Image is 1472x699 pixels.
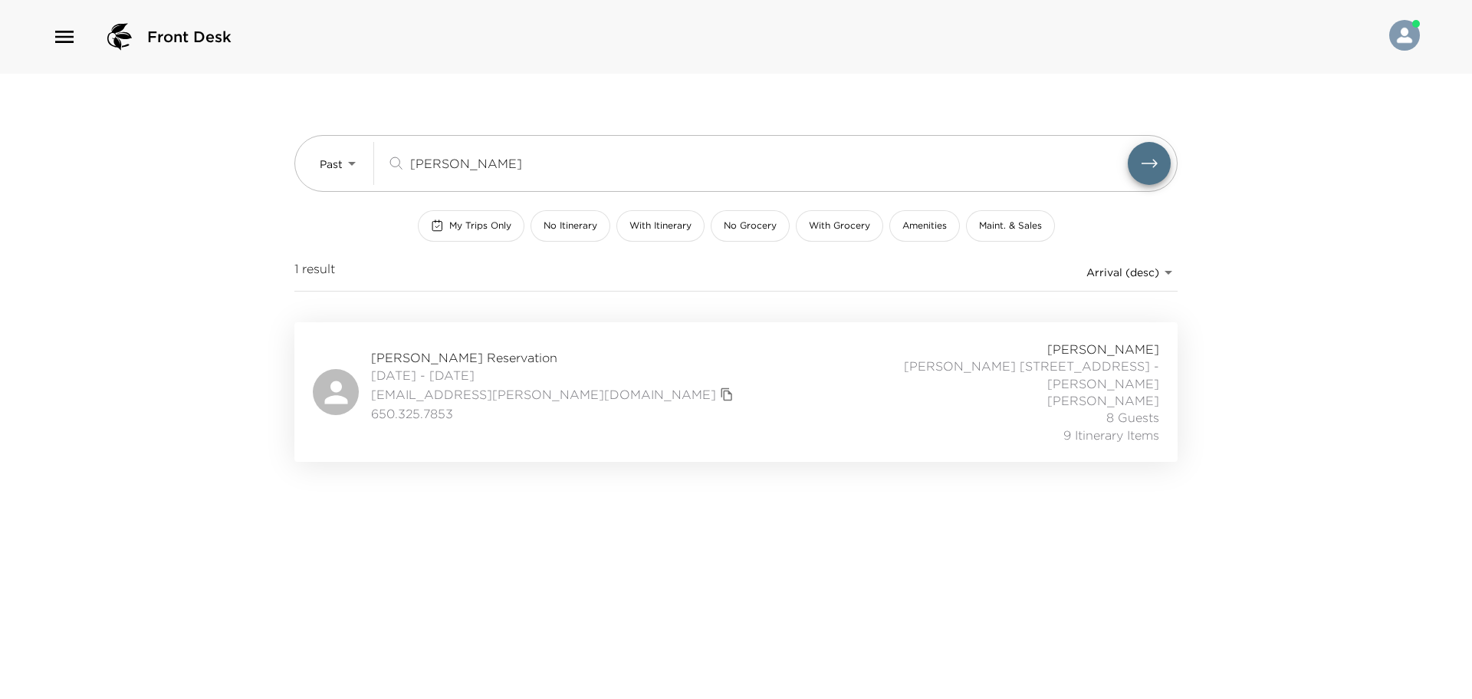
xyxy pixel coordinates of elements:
[616,210,705,242] button: With Itinerary
[1047,341,1159,358] span: [PERSON_NAME]
[147,26,232,48] span: Front Desk
[1106,409,1159,426] span: 8 Guests
[889,210,960,242] button: Amenities
[371,386,716,403] a: [EMAIL_ADDRESS][PERSON_NAME][DOMAIN_NAME]
[796,210,883,242] button: With Grocery
[531,210,610,242] button: No Itinerary
[820,358,1159,392] span: [PERSON_NAME] [STREET_ADDRESS] - [PERSON_NAME]
[449,219,511,232] span: My Trips Only
[371,349,738,366] span: [PERSON_NAME] Reservation
[724,219,777,232] span: No Grocery
[294,260,335,285] span: 1 result
[410,154,1128,172] input: Search by traveler, residence, or concierge
[809,219,870,232] span: With Grocery
[544,219,597,232] span: No Itinerary
[1389,20,1420,51] img: User
[418,210,524,242] button: My Trips Only
[716,384,738,405] button: copy primary member email
[294,322,1178,462] a: [PERSON_NAME] Reservation[DATE] - [DATE][EMAIL_ADDRESS][PERSON_NAME][DOMAIN_NAME]copy primary mem...
[371,367,738,384] span: [DATE] - [DATE]
[1047,392,1159,409] span: [PERSON_NAME]
[320,157,343,171] span: Past
[1063,427,1159,443] span: 9 Itinerary Items
[711,210,790,242] button: No Grocery
[101,18,138,55] img: logo
[371,405,738,422] span: 650.325.7853
[1086,265,1159,279] span: Arrival (desc)
[629,219,692,232] span: With Itinerary
[979,219,1042,232] span: Maint. & Sales
[966,210,1055,242] button: Maint. & Sales
[902,219,947,232] span: Amenities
